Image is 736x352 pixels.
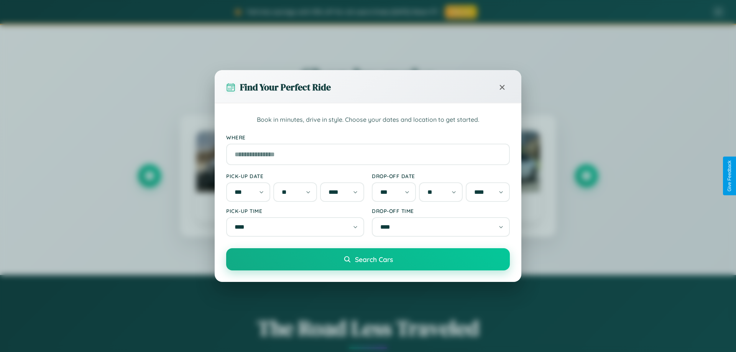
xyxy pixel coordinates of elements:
span: Search Cars [355,255,393,264]
label: Drop-off Time [372,208,510,214]
label: Pick-up Time [226,208,364,214]
label: Where [226,134,510,141]
label: Pick-up Date [226,173,364,179]
label: Drop-off Date [372,173,510,179]
h3: Find Your Perfect Ride [240,81,331,93]
p: Book in minutes, drive in style. Choose your dates and location to get started. [226,115,510,125]
button: Search Cars [226,248,510,270]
